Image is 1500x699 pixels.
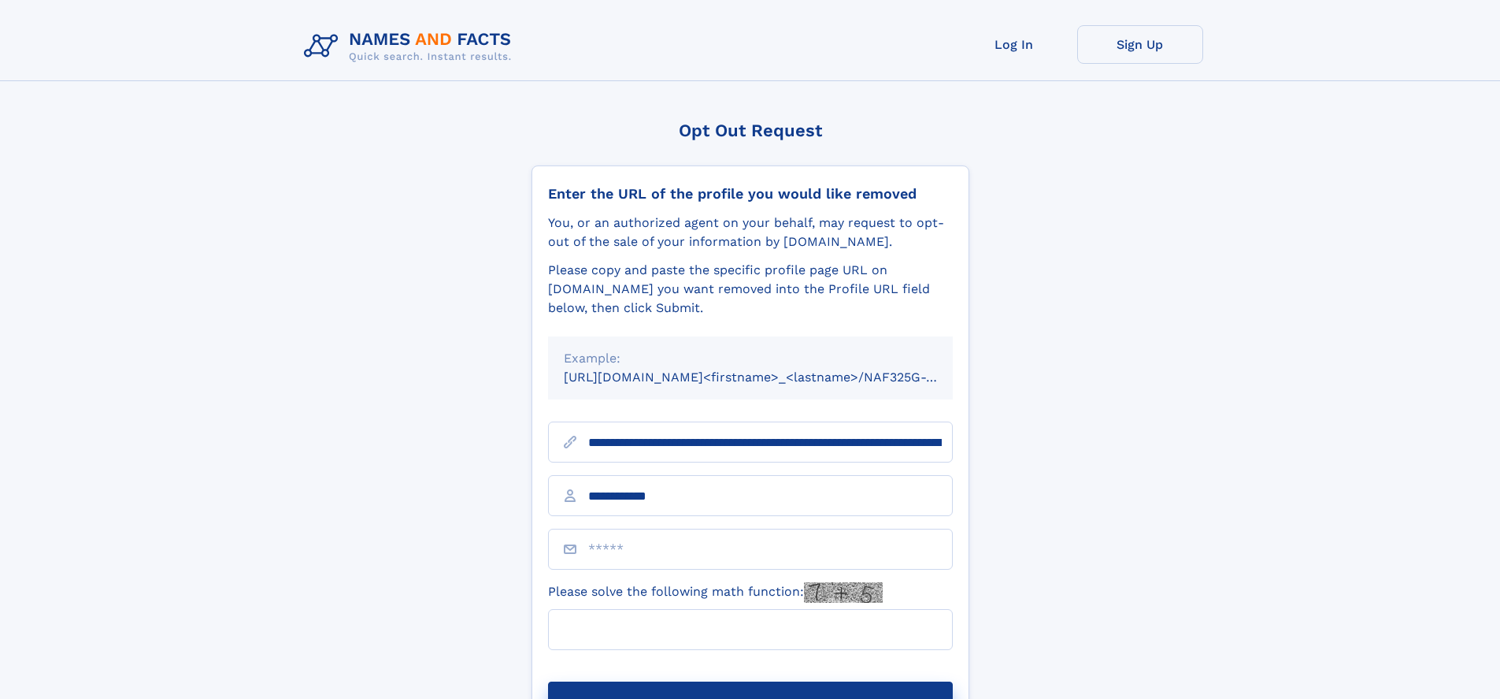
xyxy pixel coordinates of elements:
a: Log In [951,25,1077,64]
div: Please copy and paste the specific profile page URL on [DOMAIN_NAME] you want removed into the Pr... [548,261,953,318]
div: Example: [564,349,937,368]
small: [URL][DOMAIN_NAME]<firstname>_<lastname>/NAF325G-xxxxxxxx [564,370,983,385]
label: Please solve the following math function: [548,582,883,603]
div: Enter the URL of the profile you would like removed [548,185,953,203]
div: Opt Out Request [531,121,969,140]
img: Logo Names and Facts [298,25,524,68]
a: Sign Up [1077,25,1203,64]
div: You, or an authorized agent on your behalf, may request to opt-out of the sale of your informatio... [548,214,953,251]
